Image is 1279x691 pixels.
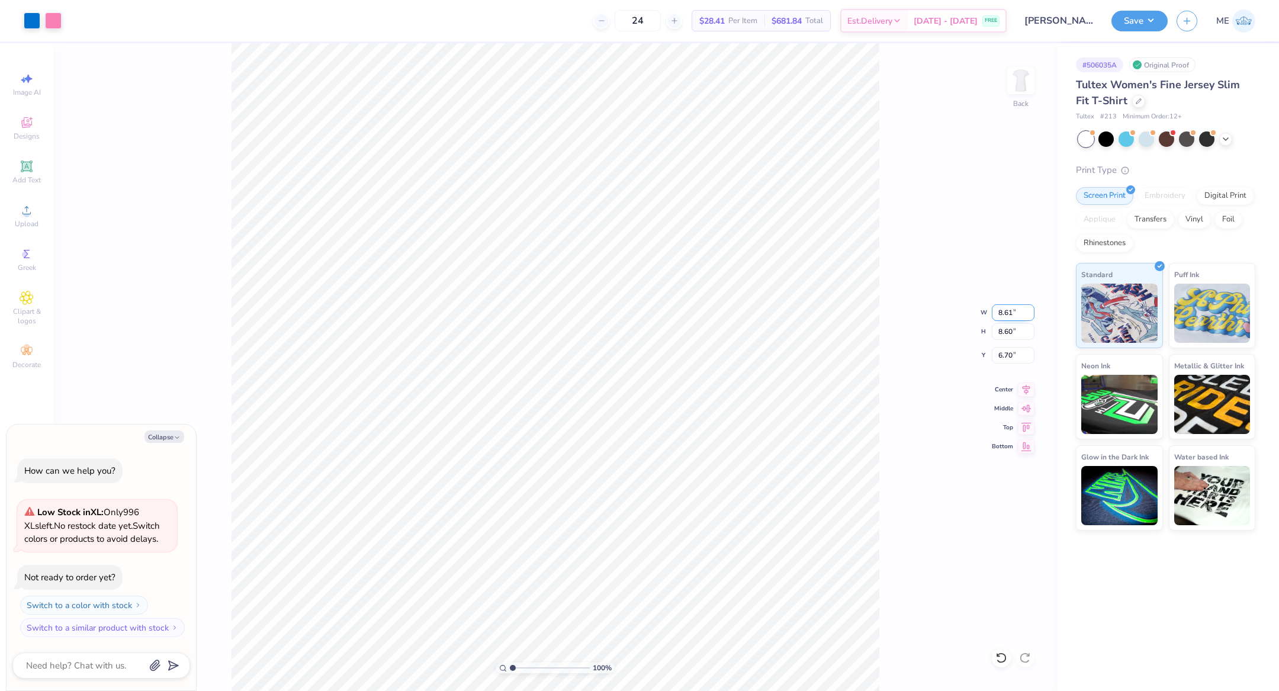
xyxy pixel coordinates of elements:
[20,618,185,637] button: Switch to a similar product with stock
[992,442,1013,451] span: Bottom
[1076,234,1133,252] div: Rhinestones
[992,404,1013,413] span: Middle
[144,430,184,443] button: Collapse
[1076,57,1123,72] div: # 506035A
[1137,187,1193,205] div: Embroidery
[1009,69,1033,92] img: Back
[1076,211,1123,229] div: Applique
[1076,112,1094,122] span: Tultex
[1081,284,1158,343] img: Standard
[1081,359,1110,372] span: Neon Ink
[1129,57,1196,72] div: Original Proof
[134,602,142,609] img: Switch to a color with stock
[1174,359,1244,372] span: Metallic & Glitter Ink
[1216,14,1229,28] span: ME
[1081,466,1158,525] img: Glow in the Dark Ink
[772,15,802,27] span: $681.84
[1081,375,1158,434] img: Neon Ink
[805,15,823,27] span: Total
[1111,11,1168,31] button: Save
[593,663,612,673] span: 100 %
[992,385,1013,394] span: Center
[728,15,757,27] span: Per Item
[1174,451,1229,463] span: Water based Ink
[37,506,104,518] strong: Low Stock in XL :
[1174,375,1251,434] img: Metallic & Glitter Ink
[20,596,148,615] button: Switch to a color with stock
[1216,9,1255,33] a: ME
[12,360,41,369] span: Decorate
[914,15,978,27] span: [DATE] - [DATE]
[1123,112,1182,122] span: Minimum Order: 12 +
[18,263,36,272] span: Greek
[54,520,133,532] span: No restock date yet.
[1197,187,1254,205] div: Digital Print
[24,465,115,477] div: How can we help you?
[699,15,725,27] span: $28.41
[992,423,1013,432] span: Top
[6,307,47,326] span: Clipart & logos
[1127,211,1174,229] div: Transfers
[12,175,41,185] span: Add Text
[1214,211,1242,229] div: Foil
[1076,163,1255,177] div: Print Type
[15,219,38,229] span: Upload
[615,10,661,31] input: – –
[1081,451,1149,463] span: Glow in the Dark Ink
[1174,284,1251,343] img: Puff Ink
[171,624,178,631] img: Switch to a similar product with stock
[1013,98,1029,109] div: Back
[1232,9,1255,33] img: Maria Espena
[847,15,892,27] span: Est. Delivery
[1100,112,1117,122] span: # 213
[1076,187,1133,205] div: Screen Print
[1174,268,1199,281] span: Puff Ink
[985,17,997,25] span: FREE
[24,571,115,583] div: Not ready to order yet?
[14,131,40,141] span: Designs
[1178,211,1211,229] div: Vinyl
[24,506,160,545] span: Only 996 XLs left. Switch colors or products to avoid delays.
[1016,9,1103,33] input: Untitled Design
[1076,78,1240,108] span: Tultex Women's Fine Jersey Slim Fit T-Shirt
[1081,268,1113,281] span: Standard
[13,88,41,97] span: Image AI
[1174,466,1251,525] img: Water based Ink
